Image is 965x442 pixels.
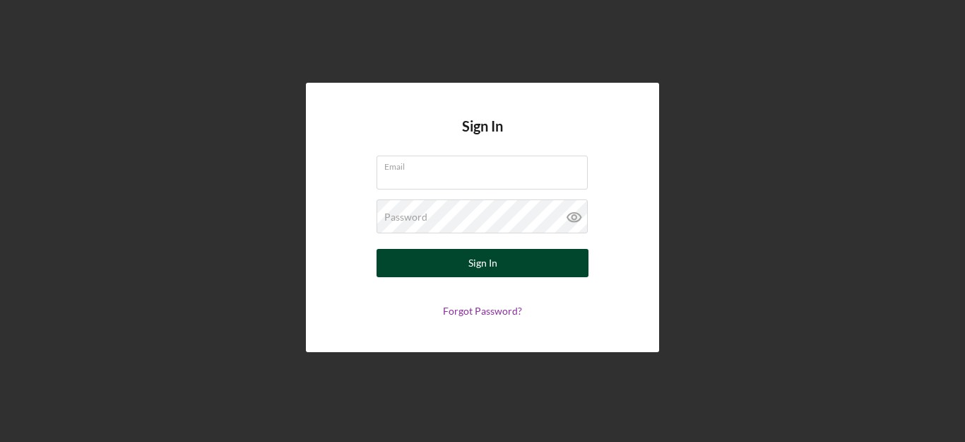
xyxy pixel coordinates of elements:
div: Sign In [468,249,497,277]
a: Forgot Password? [443,305,522,317]
h4: Sign In [462,118,503,156]
button: Sign In [377,249,588,277]
label: Password [384,211,427,223]
label: Email [384,156,588,172]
